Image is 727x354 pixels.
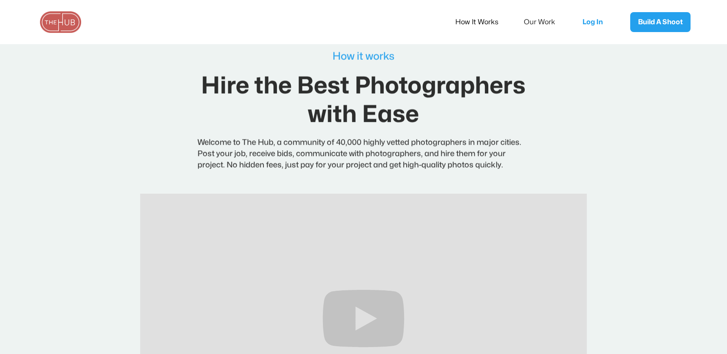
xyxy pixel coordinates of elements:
a: How It Works [455,13,510,31]
p: Welcome to The Hub, a community of 40,000 highly vetted photographers in major cities. Post your ... [197,137,529,171]
div: How it works [197,51,529,62]
a: Our Work [524,13,567,31]
a: Log In [574,8,617,36]
a: Build A Shoot [630,12,691,32]
h1: Hire the Best Photographers with Ease [197,72,529,130]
